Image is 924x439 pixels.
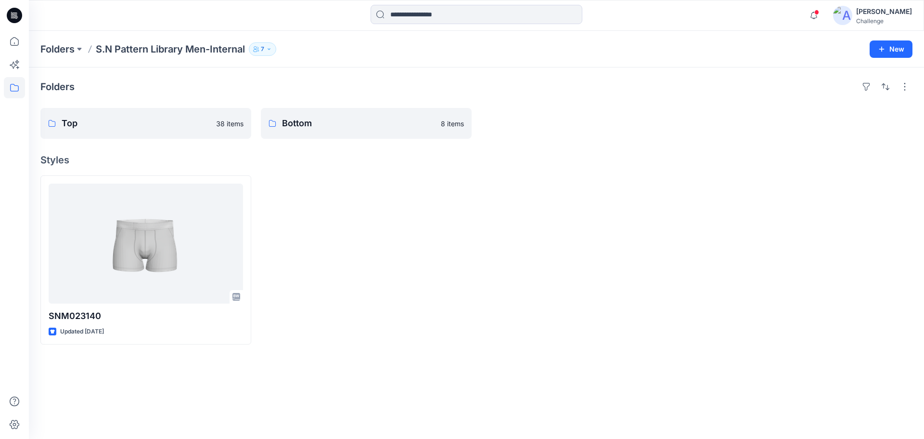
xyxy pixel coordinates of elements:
[62,117,210,130] p: Top
[833,6,852,25] img: avatar
[216,119,244,129] p: 38 items
[856,6,912,17] div: [PERSON_NAME]
[96,42,245,56] p: S.N Pattern Library Men-Internal
[49,184,243,304] a: SNM023140
[40,42,75,56] a: Folders
[249,42,276,56] button: 7
[261,108,472,139] a: Bottom8 items
[870,40,912,58] button: New
[282,117,435,130] p: Bottom
[49,309,243,323] p: SNM023140
[261,44,264,54] p: 7
[441,119,464,129] p: 8 items
[40,154,912,166] h4: Styles
[60,327,104,337] p: Updated [DATE]
[40,108,251,139] a: Top38 items
[856,17,912,25] div: Challenge
[40,81,75,93] h4: Folders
